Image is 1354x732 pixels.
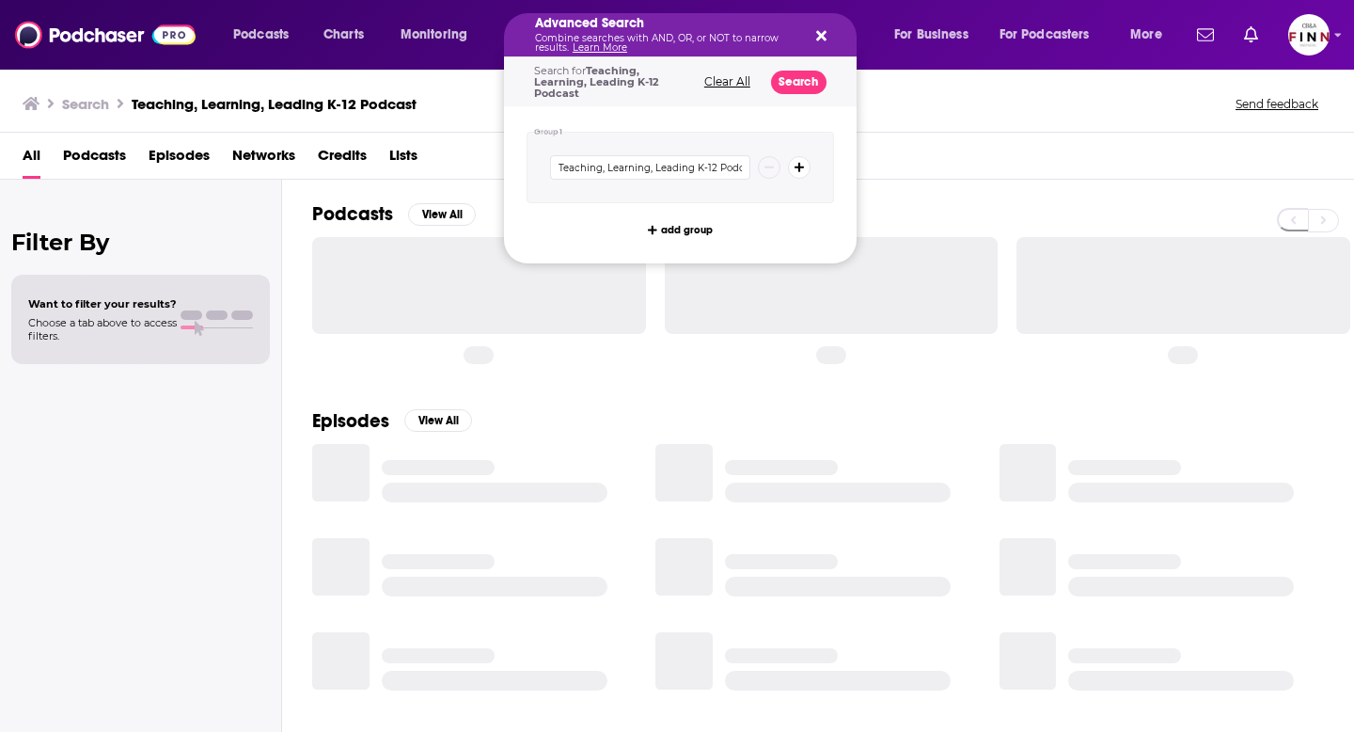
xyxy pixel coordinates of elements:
a: Lists [389,140,417,179]
a: Credits [318,140,367,179]
button: open menu [987,20,1117,50]
button: add group [642,218,718,241]
h3: Teaching, Learning, Leading K-12 Podcast [132,95,417,113]
a: PodcastsView All [312,202,476,226]
a: Show notifications dropdown [1189,19,1221,51]
button: Send feedback [1230,96,1324,112]
div: Search podcasts, credits, & more... [522,13,874,56]
span: Monitoring [401,22,467,48]
button: View All [404,409,472,432]
button: open menu [387,20,492,50]
input: Type a keyword or phrase... [550,155,750,180]
span: Want to filter your results? [28,297,177,310]
img: User Profile [1288,14,1330,56]
span: For Podcasters [1000,22,1090,48]
span: Podcasts [233,22,289,48]
h2: Episodes [312,409,389,433]
a: Podcasts [63,140,126,179]
p: Combine searches with AND, OR, or NOT to narrow results. [535,34,795,53]
button: open menu [220,20,313,50]
a: Learn More [573,41,627,54]
h4: Group 1 [534,128,563,136]
h3: Search [62,95,109,113]
span: Logged in as FINNMadison [1288,14,1330,56]
a: EpisodesView All [312,409,472,433]
span: Search for [534,64,658,100]
span: Choose a tab above to access filters. [28,316,177,342]
span: More [1130,22,1162,48]
span: For Business [894,22,968,48]
h2: Filter By [11,229,270,256]
button: open menu [1117,20,1186,50]
span: Charts [323,22,364,48]
img: Podchaser - Follow, Share and Rate Podcasts [15,17,196,53]
a: Show notifications dropdown [1236,19,1266,51]
span: add group [661,225,713,235]
a: Networks [232,140,295,179]
button: Clear All [699,75,756,88]
a: Episodes [149,140,210,179]
h2: Podcasts [312,202,393,226]
button: open menu [881,20,992,50]
button: Show profile menu [1288,14,1330,56]
span: Teaching, Learning, Leading K-12 Podcast [534,64,658,100]
button: Search [771,71,827,94]
h5: Advanced Search [535,17,795,30]
a: Charts [311,20,375,50]
button: View All [408,203,476,226]
a: All [23,140,40,179]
